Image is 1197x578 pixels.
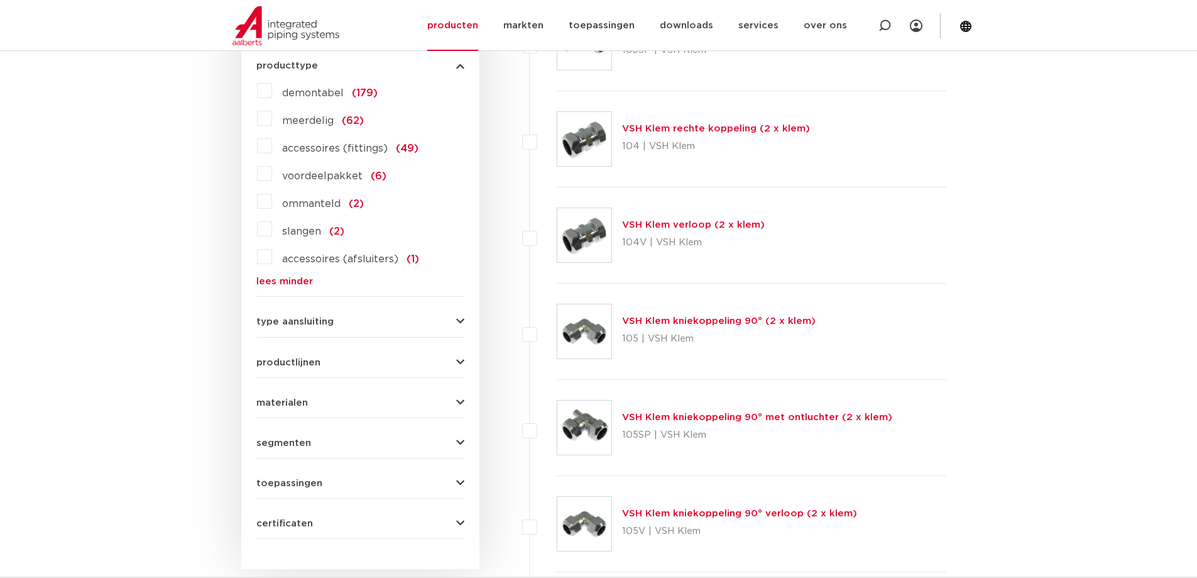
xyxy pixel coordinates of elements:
[407,254,419,264] span: (1)
[622,509,857,518] a: VSH Klem kniekoppeling 90° verloop (2 x klem)
[349,199,364,209] span: (2)
[557,112,611,166] img: Thumbnail for VSH Klem rechte koppeling (2 x klem)
[622,329,816,349] p: 105 | VSH Klem
[256,61,464,70] button: producttype
[282,116,334,126] span: meerdelig
[622,316,816,326] a: VSH Klem kniekoppeling 90° (2 x klem)
[256,479,464,488] button: toepassingen
[622,521,857,542] p: 105V | VSH Klem
[282,226,321,236] span: slangen
[329,226,344,236] span: (2)
[557,304,611,358] img: Thumbnail for VSH Klem kniekoppeling 90° (2 x klem)
[557,208,611,262] img: Thumbnail for VSH Klem verloop (2 x klem)
[622,136,810,157] p: 104 | VSH Klem
[622,413,892,422] a: VSH Klem kniekoppeling 90° met ontluchter (2 x klem)
[352,88,378,98] span: (179)
[622,425,892,445] p: 105SP | VSH Klem
[256,519,313,528] span: certificaten
[256,317,334,326] span: type aansluiting
[396,143,418,153] span: (49)
[282,143,388,153] span: accessoires (fittings)
[256,61,318,70] span: producttype
[256,358,464,367] button: productlijnen
[256,438,464,448] button: segmenten
[557,497,611,551] img: Thumbnail for VSH Klem kniekoppeling 90° verloop (2 x klem)
[371,171,386,181] span: (6)
[256,479,322,488] span: toepassingen
[256,519,464,528] button: certificaten
[557,401,611,455] img: Thumbnail for VSH Klem kniekoppeling 90° met ontluchter (2 x klem)
[342,116,364,126] span: (62)
[256,398,308,408] span: materialen
[622,220,765,230] a: VSH Klem verloop (2 x klem)
[256,398,464,408] button: materialen
[256,438,311,448] span: segmenten
[282,199,341,209] span: ommanteld
[256,317,464,326] button: type aansluiting
[282,171,363,181] span: voordeelpakket
[622,124,810,133] a: VSH Klem rechte koppeling (2 x klem)
[256,277,464,286] a: lees minder
[282,254,398,264] span: accessoires (afsluiters)
[282,88,344,98] span: demontabel
[256,358,320,367] span: productlijnen
[622,233,765,253] p: 104V | VSH Klem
